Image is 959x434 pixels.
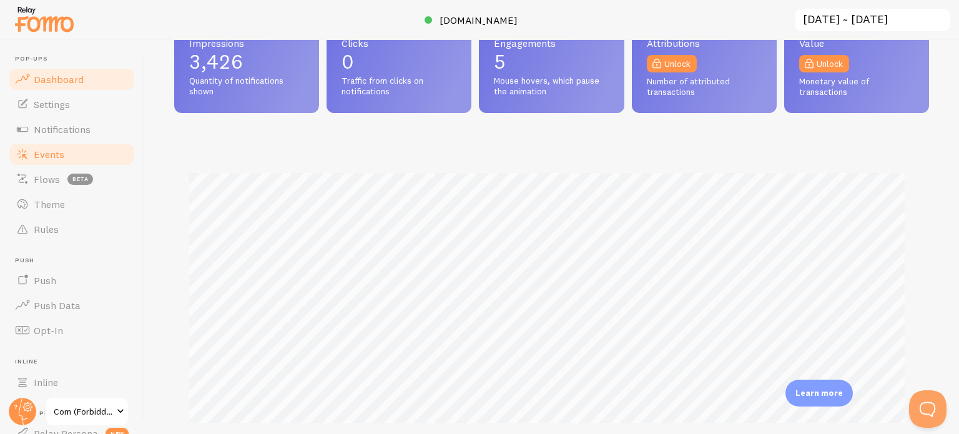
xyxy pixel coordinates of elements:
a: Push [7,268,136,293]
span: Push [15,257,136,265]
a: Push Data [7,293,136,318]
a: Unlock [799,55,849,72]
span: Dashboard [34,73,84,86]
a: Unlock [647,55,697,72]
a: Theme [7,192,136,217]
a: Inline [7,370,136,395]
span: Pop-ups [15,55,136,63]
span: Settings [34,98,70,111]
span: Monetary value of transactions [799,76,914,98]
a: Events [7,142,136,167]
p: 3,426 [189,52,304,72]
span: Push [34,274,56,287]
span: Traffic from clicks on notifications [342,76,456,97]
a: Dashboard [7,67,136,92]
a: Flows beta [7,167,136,192]
span: beta [67,174,93,185]
a: Com (Forbiddenfruit) [45,397,129,427]
a: Opt-In [7,318,136,343]
a: Settings [7,92,136,117]
span: Push Data [34,299,81,312]
a: Rules [7,217,136,242]
span: Opt-In [34,324,63,337]
span: Events [34,148,64,160]
p: Learn more [795,387,843,399]
span: Inline [15,358,136,366]
span: Quantity of notifications shown [189,76,304,97]
img: fomo-relay-logo-orange.svg [13,3,76,35]
span: Flows [34,173,60,185]
iframe: Help Scout Beacon - Open [909,390,947,428]
span: Theme [34,198,65,210]
p: 5 [494,52,609,72]
span: Value [799,38,914,48]
p: 0 [342,52,456,72]
span: Com (Forbiddenfruit) [54,404,113,419]
span: Number of attributed transactions [647,76,762,98]
span: Inline [34,376,58,388]
span: Attributions [647,38,762,48]
div: Learn more [785,380,853,407]
span: Engagements [494,38,609,48]
a: Notifications [7,117,136,142]
span: Notifications [34,123,91,136]
span: Impressions [189,38,304,48]
span: Mouse hovers, which pause the animation [494,76,609,97]
span: Clicks [342,38,456,48]
span: Rules [34,223,59,235]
